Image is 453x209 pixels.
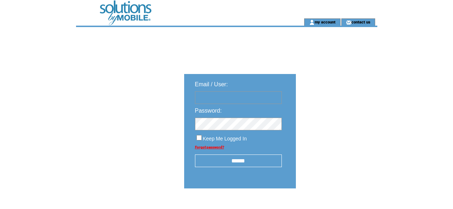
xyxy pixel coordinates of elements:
a: contact us [351,19,370,24]
img: contact_us_icon.gif [346,19,351,25]
span: Keep Me Logged In [203,136,247,141]
span: Email / User: [195,81,228,87]
img: account_icon.gif [309,19,315,25]
span: Password: [195,108,222,114]
a: Forgot password? [195,145,224,149]
a: my account [315,19,336,24]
